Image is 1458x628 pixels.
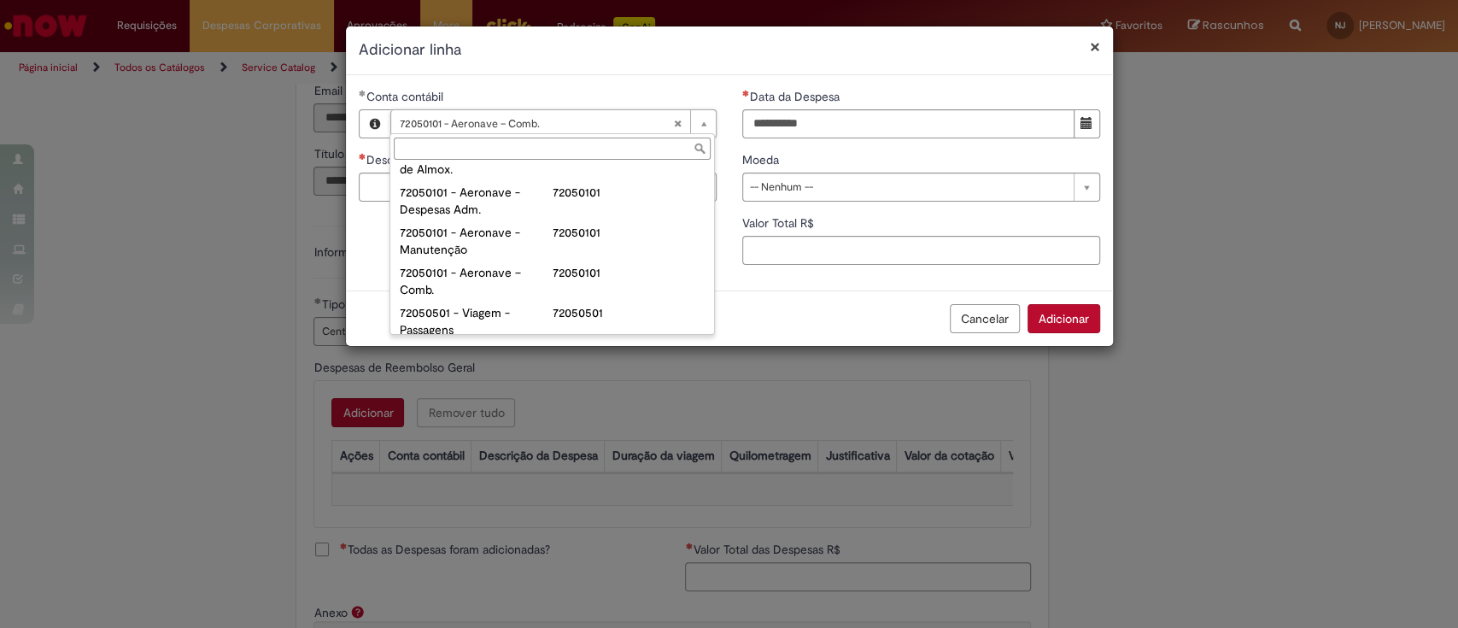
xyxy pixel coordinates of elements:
div: 72050101 - Aeronave – Comb. [400,264,553,298]
div: 72050101 [553,184,706,201]
div: 72050101 [553,264,706,281]
div: 72050501 [553,304,706,321]
div: 72050101 [553,224,706,241]
div: 72050501 - Viagem - Passagens [400,304,553,338]
div: 72050101 - Aeronave - Despesas Adm. [400,184,553,218]
div: 72050101 - Aeronave - Manutenção [400,224,553,258]
ul: Conta contábil [390,163,714,334]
